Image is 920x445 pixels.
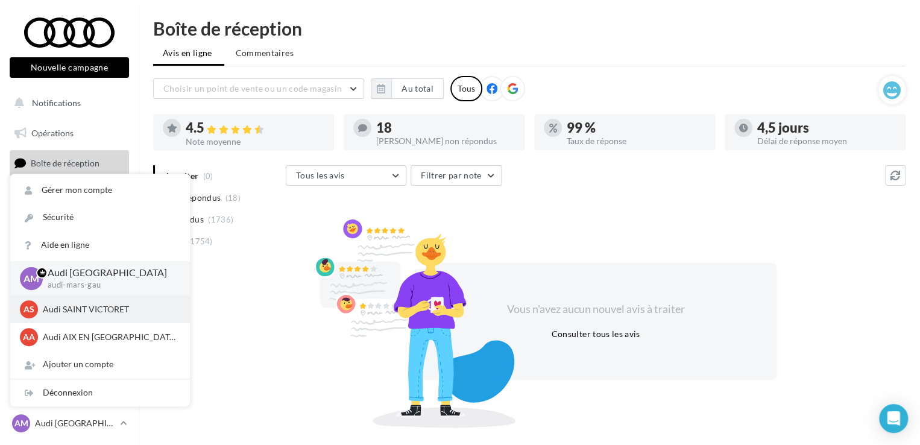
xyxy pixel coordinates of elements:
a: AM Audi [GEOGRAPHIC_DATA] [10,412,129,435]
span: AS [24,303,34,315]
span: AM [14,417,28,429]
button: Consulter tous les avis [546,327,644,341]
button: Au total [371,78,444,99]
div: Boîte de réception [153,19,906,37]
a: Visibilité en ligne [7,181,131,207]
span: (1736) [208,215,233,224]
span: Boîte de réception [31,158,99,168]
div: 18 [376,121,515,134]
span: Non répondus [165,192,221,204]
a: Campagnes [7,212,131,237]
a: Sécurité [10,204,190,231]
p: Audi [GEOGRAPHIC_DATA] [48,266,171,280]
div: 4,5 jours [757,121,896,134]
button: Nouvelle campagne [10,57,129,78]
button: Choisir un point de vente ou un code magasin [153,78,364,99]
div: Vous n'avez aucun nouvel avis à traiter [492,301,699,317]
div: Ajouter un compte [10,351,190,378]
span: (1754) [187,236,213,246]
a: Gérer mon compte [10,177,190,204]
div: 4.5 [186,121,324,135]
div: 99 % [567,121,705,134]
div: Déconnexion [10,379,190,406]
div: Délai de réponse moyen [757,137,896,145]
span: AM [24,271,39,285]
p: audi-mars-gau [48,280,171,291]
button: Notifications [7,90,127,116]
span: (18) [225,193,241,203]
a: PLV et print personnalisable [7,271,131,307]
div: Open Intercom Messenger [879,404,908,433]
a: Médiathèque [7,241,131,267]
button: Au total [391,78,444,99]
div: Tous [450,76,482,101]
button: Tous les avis [286,165,406,186]
p: Audi [GEOGRAPHIC_DATA] [35,417,115,429]
a: Opérations [7,121,131,146]
span: Choisir un point de vente ou un code magasin [163,83,342,93]
a: Aide en ligne [10,232,190,259]
span: Commentaires [236,47,294,59]
span: Tous les avis [296,170,345,180]
div: Taux de réponse [567,137,705,145]
p: Audi AIX EN [GEOGRAPHIC_DATA] [43,331,175,343]
div: [PERSON_NAME] non répondus [376,137,515,145]
button: Filtrer par note [411,165,502,186]
a: Boîte de réception [7,150,131,176]
span: Opérations [31,128,74,138]
p: Audi SAINT VICTORET [43,303,175,315]
span: Notifications [32,98,81,108]
span: AA [23,331,35,343]
div: Note moyenne [186,137,324,146]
